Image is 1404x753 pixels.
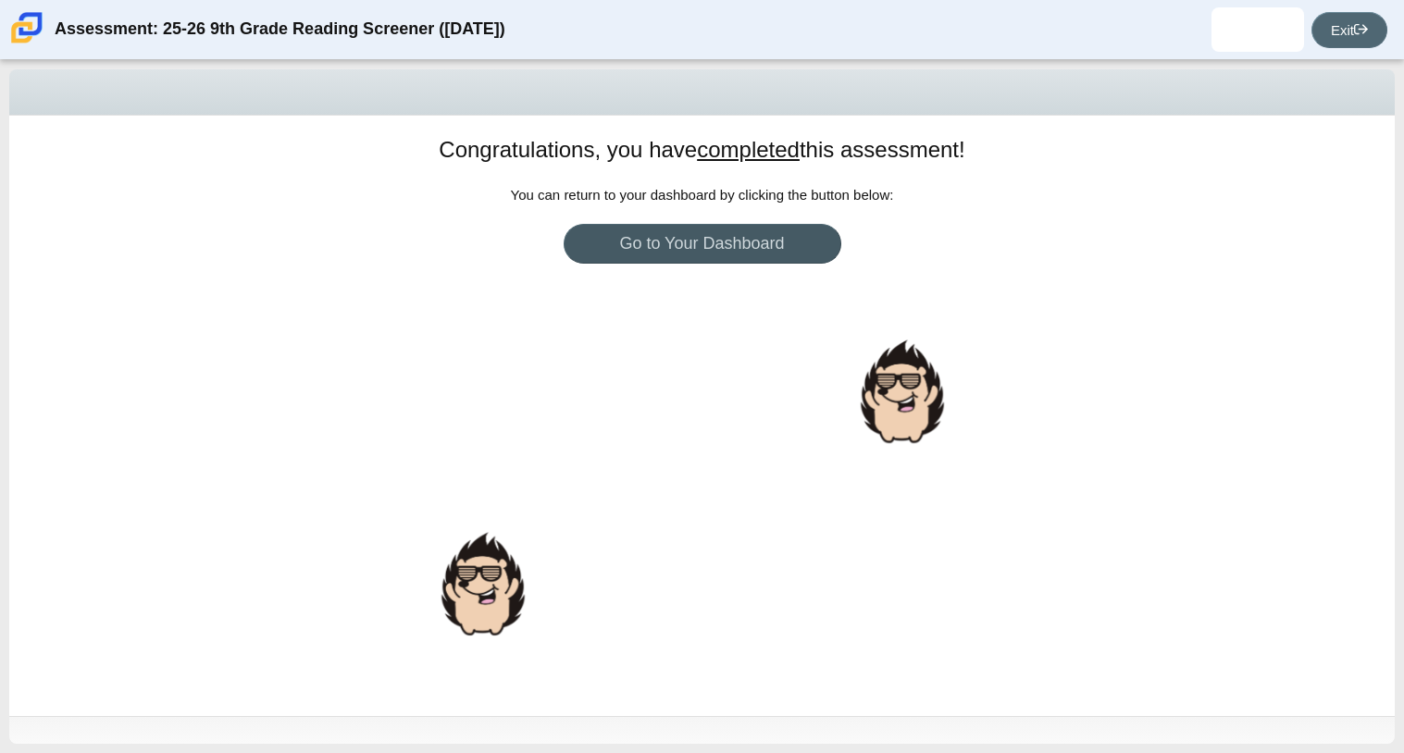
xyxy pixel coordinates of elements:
[439,134,964,166] h1: Congratulations, you have this assessment!
[564,224,841,264] a: Go to Your Dashboard
[7,8,46,47] img: Carmen School of Science & Technology
[697,137,800,162] u: completed
[55,7,505,52] div: Assessment: 25-26 9th Grade Reading Screener ([DATE])
[511,187,894,203] span: You can return to your dashboard by clicking the button below:
[7,34,46,50] a: Carmen School of Science & Technology
[1243,15,1273,44] img: michael.fermaintva.2jc7PQ
[1311,12,1387,48] a: Exit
